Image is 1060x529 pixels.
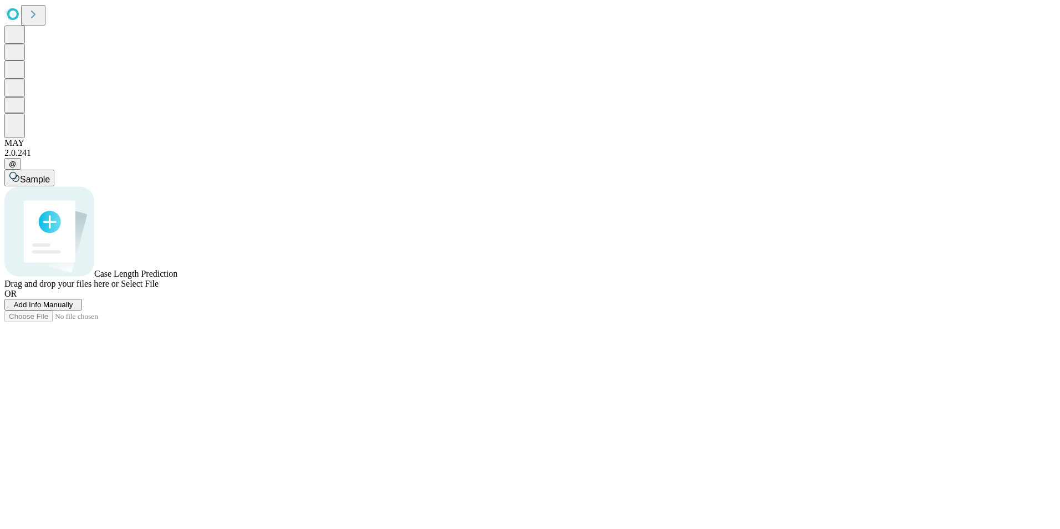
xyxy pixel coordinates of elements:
div: 2.0.241 [4,148,1056,158]
span: @ [9,160,17,168]
span: Drag and drop your files here or [4,279,119,288]
span: Sample [20,175,50,184]
span: OR [4,289,17,298]
div: MAY [4,138,1056,148]
button: Sample [4,170,54,186]
span: Case Length Prediction [94,269,177,278]
span: Select File [121,279,159,288]
span: Add Info Manually [14,301,73,309]
button: @ [4,158,21,170]
button: Add Info Manually [4,299,82,311]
